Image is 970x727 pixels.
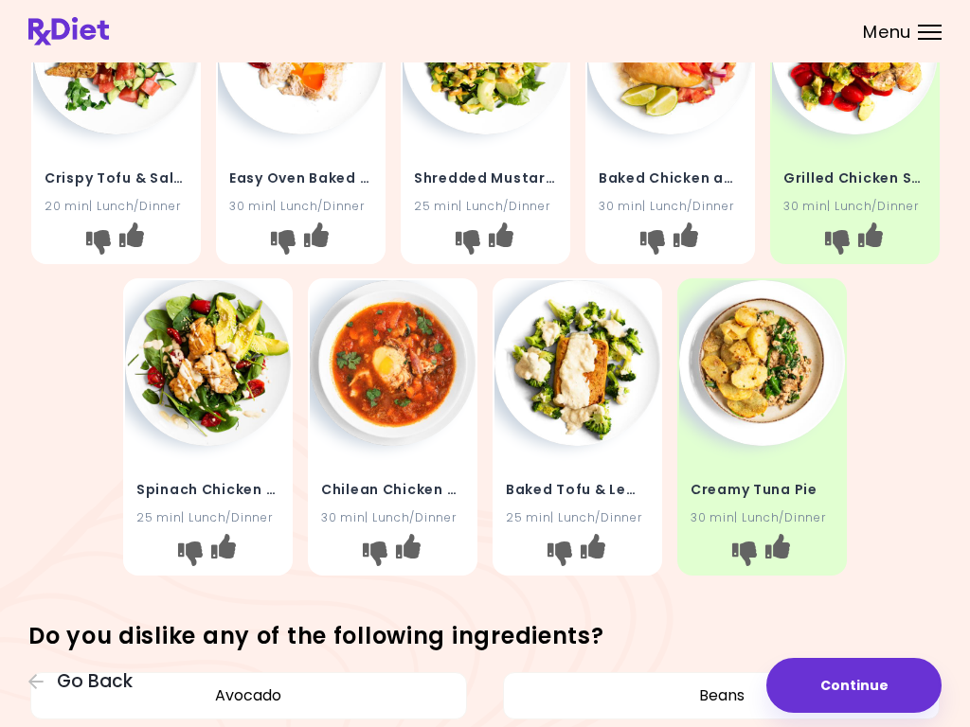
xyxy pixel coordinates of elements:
div: 30 min | Lunch/Dinner [691,509,834,527]
button: I like this recipe [763,539,793,569]
button: Beans [503,672,940,719]
h4: Shredded Mustard Chicken and Salad [414,163,557,193]
button: I don't like this recipe [821,226,852,257]
div: 30 min | Lunch/Dinner [321,509,464,527]
button: Go Back [28,671,142,692]
h4: Baked Chicken and Salsa [599,163,742,193]
h4: Grilled Chicken Salad [783,163,926,193]
button: I like this recipe [116,226,146,257]
div: 30 min | Lunch/Dinner [229,197,372,215]
h3: Do you dislike any of the following ingredients? [28,621,942,651]
h4: Easy Oven Baked Eggs [229,163,372,193]
div: 25 min | Lunch/Dinner [414,197,557,215]
button: I like this recipe [300,226,331,257]
button: Continue [766,658,942,713]
h4: Baked Tofu & Lemon Sauce [506,475,649,505]
button: I don't like this recipe [452,226,482,257]
img: RxDiet [28,17,109,45]
button: I like this recipe [578,539,608,569]
button: I don't like this recipe [82,226,113,257]
h4: Crispy Tofu & Salad [45,163,188,193]
h4: Spinach Chicken Salad [136,475,279,505]
button: I don't like this recipe [637,226,667,257]
div: 30 min | Lunch/Dinner [599,197,742,215]
button: Avocado [30,672,467,719]
button: I don't like this recipe [267,226,297,257]
button: I like this recipe [854,226,885,257]
h4: Creamy Tuna Pie [691,475,834,505]
div: 25 min | Lunch/Dinner [136,509,279,527]
div: 20 min | Lunch/Dinner [45,197,188,215]
button: I don't like this recipe [175,539,206,569]
span: Menu [863,24,911,41]
button: I don't like this recipe [545,539,575,569]
button: I like this recipe [208,539,239,569]
button: I like this recipe [393,539,423,569]
div: 30 min | Lunch/Dinner [783,197,926,215]
button: I like this recipe [670,226,700,257]
button: I like this recipe [485,226,515,257]
button: I don't like this recipe [360,539,390,569]
button: I don't like this recipe [729,539,760,569]
div: 25 min | Lunch/Dinner [506,509,649,527]
h4: Chilean Chicken Soup [321,475,464,505]
span: Go Back [57,671,133,692]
